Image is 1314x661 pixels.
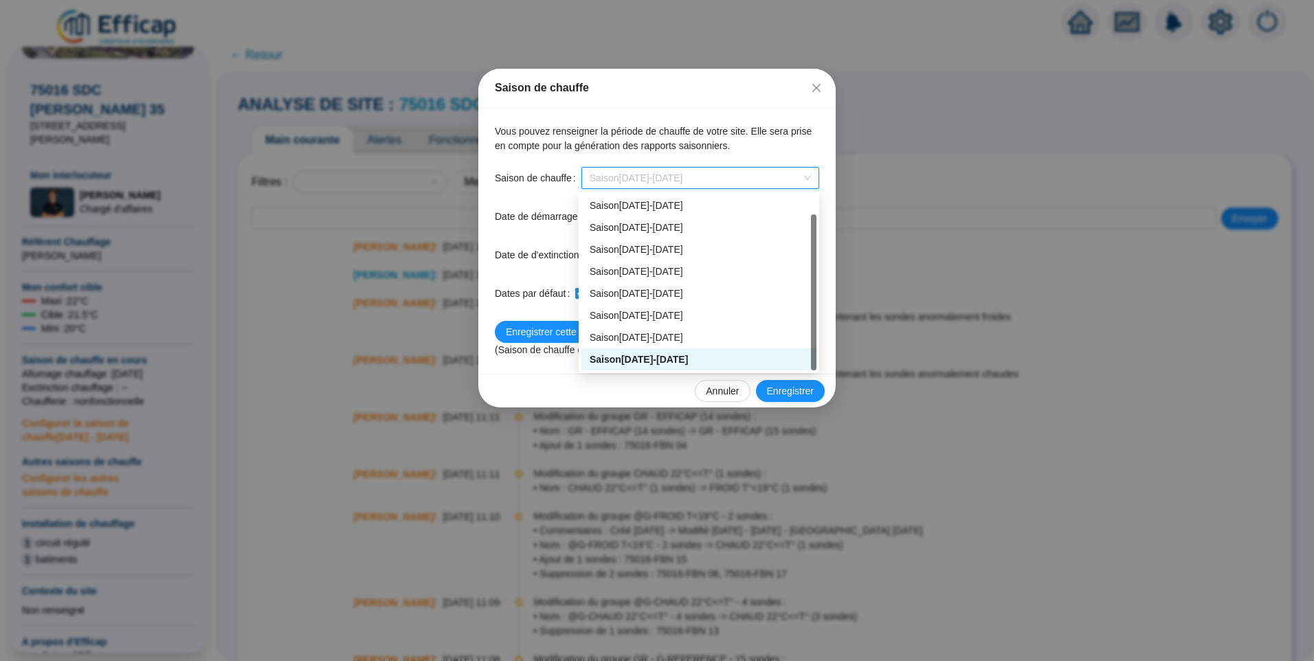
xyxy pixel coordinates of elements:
div: Saison de chauffe [495,80,819,96]
span: Fermer [805,82,827,93]
label: Date de démarrage du chauffage [495,205,645,227]
label: Date de d'extinction du chauffage [495,244,647,266]
label: Dates par défaut [495,282,575,304]
button: Enregistrer [756,380,825,402]
div: Saison [DATE]-[DATE] [590,287,808,301]
span: close [811,82,822,93]
label: Saison de chauffe [495,167,581,189]
button: Annuler [695,380,750,402]
span: Enregistrer [767,384,814,399]
div: Saison [DATE]-[DATE] [590,199,808,213]
div: Saison [DATE]-[DATE] [590,352,808,367]
span: (Saison de chauffe de référence actuelle : [DATE]-[DATE] ) [495,344,739,355]
div: Saison [DATE]-[DATE] [590,265,808,279]
span: Saison [DATE]-[DATE] [590,168,811,188]
div: Saison [DATE]-[DATE] [590,309,808,323]
div: Saison [DATE]-[DATE] [590,330,808,345]
span: Vous pouvez renseigner la période de chauffe de votre site. Elle sera prise en compte pour la gén... [495,126,812,151]
div: Saison [DATE]-[DATE] [590,243,808,257]
button: Enregistrer cette saison comme référence [495,321,695,343]
span: Enregistrer cette saison comme référence [506,325,684,339]
button: Close [805,77,827,99]
span: Annuler [706,384,739,399]
div: Saison [DATE]-[DATE] [590,221,808,235]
